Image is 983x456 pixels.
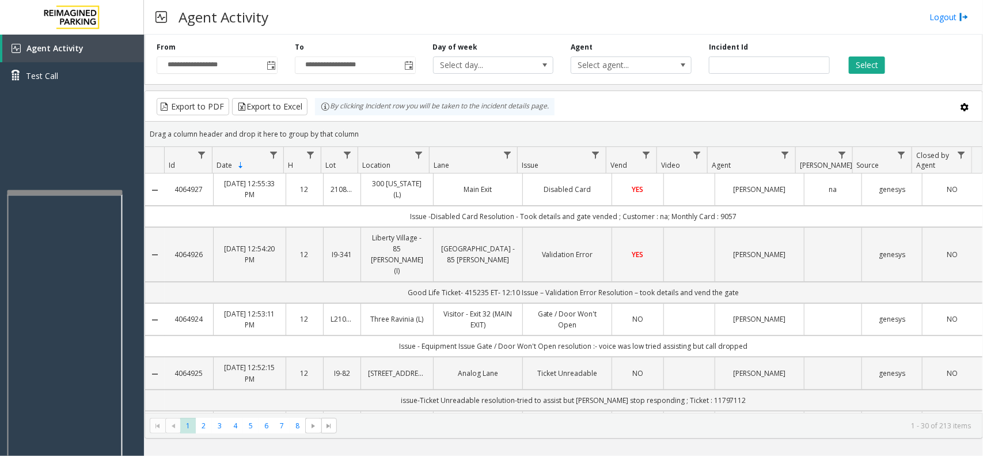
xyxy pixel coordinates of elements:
[530,184,605,195] a: Disabled Card
[340,147,355,163] a: Lot Filter Menu
[800,160,852,170] span: [PERSON_NAME]
[309,421,318,431] span: Go to the next page
[196,418,211,434] span: Page 2
[293,249,316,260] a: 12
[947,314,958,324] span: NO
[344,421,971,431] kendo-pager-info: 1 - 30 of 213 items
[227,418,243,434] span: Page 4
[165,282,982,303] td: Good Life Ticket- 415235 ET- 12:10 Issue – Validation Error Resolution – took details and vend th...
[869,184,915,195] a: genesys
[236,161,245,170] span: Sortable
[180,418,196,434] span: Page 1
[619,249,656,260] a: YES
[265,147,281,163] a: Date Filter Menu
[522,160,539,170] span: Issue
[530,249,605,260] a: Validation Error
[929,368,976,379] a: NO
[172,249,206,260] a: 4064926
[849,56,885,74] button: Select
[145,124,982,144] div: Drag a column header and drop it here to group by that column
[325,160,336,170] span: Lot
[212,418,227,434] span: Page 3
[302,147,318,163] a: H Filter Menu
[588,147,604,163] a: Issue Filter Menu
[869,368,915,379] a: genesys
[916,150,949,170] span: Closed by Agent
[331,368,354,379] a: I9-82
[217,160,232,170] span: Date
[722,184,797,195] a: [PERSON_NAME]
[411,147,427,163] a: Location Filter Menu
[324,421,333,431] span: Go to the last page
[264,57,277,73] span: Toggle popup
[157,98,229,115] button: Export to PDF
[274,418,290,434] span: Page 7
[145,315,165,325] a: Collapse Details
[619,314,656,325] a: NO
[305,418,321,434] span: Go to the next page
[172,184,206,195] a: 4064927
[289,160,294,170] span: H
[145,370,165,379] a: Collapse Details
[619,184,656,195] a: YES
[947,368,958,378] span: NO
[947,250,958,259] span: NO
[894,147,909,163] a: Source Filter Menu
[331,314,354,325] a: L21059300
[165,336,982,357] td: Issue - Equipment Issue Gate / Door Won't Open resolution :- voice was low tried assisting but ca...
[221,362,279,384] a: [DATE] 12:52:15 PM
[321,102,330,111] img: infoIcon.svg
[295,42,304,52] label: To
[954,147,969,163] a: Closed by Agent Filter Menu
[293,184,316,195] a: 12
[243,418,259,434] span: Page 5
[834,147,850,163] a: Parker Filter Menu
[722,314,797,325] a: [PERSON_NAME]
[632,314,643,324] span: NO
[194,147,210,163] a: Id Filter Menu
[929,184,976,195] a: NO
[499,147,515,163] a: Lane Filter Menu
[145,186,165,195] a: Collapse Details
[441,184,515,195] a: Main Exit
[929,11,969,23] a: Logout
[869,314,915,325] a: genesys
[434,57,529,73] span: Select day...
[811,184,855,195] a: na
[368,368,426,379] a: [STREET_ADDRESS]
[929,249,976,260] a: NO
[362,160,390,170] span: Location
[165,390,982,411] td: issue-Ticket Unreadable resolution-tried to assist but [PERSON_NAME] stop responding ; Ticket : 1...
[368,178,426,200] a: 300 [US_STATE] (L)
[169,160,175,170] span: Id
[722,249,797,260] a: [PERSON_NAME]
[368,232,426,277] a: Liberty Village - 85 [PERSON_NAME] (I)
[661,160,680,170] span: Video
[530,368,605,379] a: Ticket Unreadable
[857,160,879,170] span: Source
[433,42,478,52] label: Day of week
[619,368,656,379] a: NO
[530,308,605,330] a: Gate / Door Won't Open
[321,418,337,434] span: Go to the last page
[155,3,167,31] img: pageIcon
[777,147,793,163] a: Agent Filter Menu
[145,250,165,259] a: Collapse Details
[293,314,316,325] a: 12
[12,44,21,53] img: 'icon'
[571,57,667,73] span: Select agent...
[869,249,915,260] a: genesys
[639,147,654,163] a: Vend Filter Menu
[293,368,316,379] a: 12
[221,178,279,200] a: [DATE] 12:55:33 PM
[172,314,206,325] a: 4064924
[315,98,555,115] div: By clicking Incident row you will be taken to the incident details page.
[221,308,279,330] a: [DATE] 12:53:11 PM
[947,184,958,194] span: NO
[331,249,354,260] a: I9-341
[959,11,969,23] img: logout
[632,368,643,378] span: NO
[441,308,515,330] a: Visitor - Exit 32 (MAIN EXIT)
[145,147,982,413] div: Data table
[331,184,354,195] a: 21084005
